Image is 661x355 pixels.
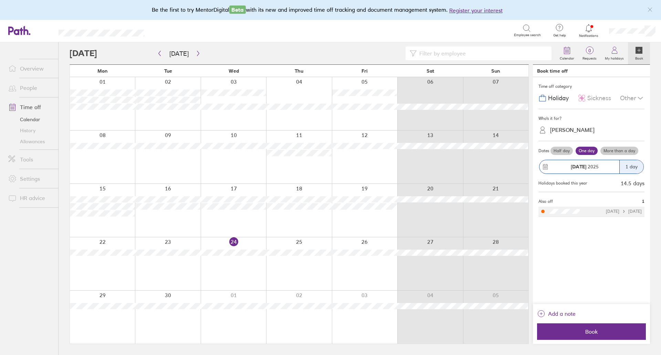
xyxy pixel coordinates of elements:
[548,33,571,38] span: Get help
[631,54,647,61] label: Book
[548,308,576,319] span: Add a note
[538,181,587,186] div: Holidays booked this year
[642,199,644,204] span: 1
[449,6,503,14] button: Register your interest
[152,6,510,14] div: Be the first to try MentorDigital with its new and improved time off tracking and document manage...
[537,308,576,319] button: Add a note
[163,27,181,33] div: Search
[538,199,553,204] span: Also off
[550,127,595,133] div: [PERSON_NAME]
[601,42,628,64] a: My holidays
[542,328,641,335] span: Book
[571,164,599,169] span: 2025
[620,92,644,105] div: Other
[587,95,611,102] span: Sickness
[538,156,644,177] button: [DATE] 20251 day
[578,42,601,64] a: 0Requests
[3,172,58,186] a: Settings
[3,62,58,75] a: Overview
[417,47,547,60] input: Filter by employee
[578,54,601,61] label: Requests
[3,136,58,147] a: Allowances
[514,33,541,37] span: Employee search
[3,125,58,136] a: History
[538,81,644,92] div: Time off category
[550,147,573,155] label: Half day
[164,68,172,74] span: Tue
[538,148,549,153] span: Dates
[3,191,58,205] a: HR advice
[556,42,578,64] a: Calendar
[576,147,598,155] label: One day
[601,54,628,61] label: My holidays
[229,68,239,74] span: Wed
[537,68,568,74] div: Book time off
[619,160,643,174] div: 1 day
[606,209,642,214] div: [DATE] [DATE]
[537,323,646,340] button: Book
[3,81,58,95] a: People
[361,68,368,74] span: Fri
[600,147,638,155] label: More than a day
[578,23,600,38] a: Notifications
[578,34,600,38] span: Notifications
[538,113,644,124] div: Who's it for?
[427,68,434,74] span: Sat
[578,48,601,53] span: 0
[97,68,108,74] span: Mon
[628,42,650,64] a: Book
[491,68,500,74] span: Sun
[571,164,586,170] strong: [DATE]
[3,114,58,125] a: Calendar
[621,180,644,186] div: 14.5 days
[3,100,58,114] a: Time off
[556,54,578,61] label: Calendar
[3,153,58,166] a: Tools
[295,68,303,74] span: Thu
[548,95,569,102] span: Holiday
[229,6,246,14] span: Beta
[164,48,194,59] button: [DATE]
